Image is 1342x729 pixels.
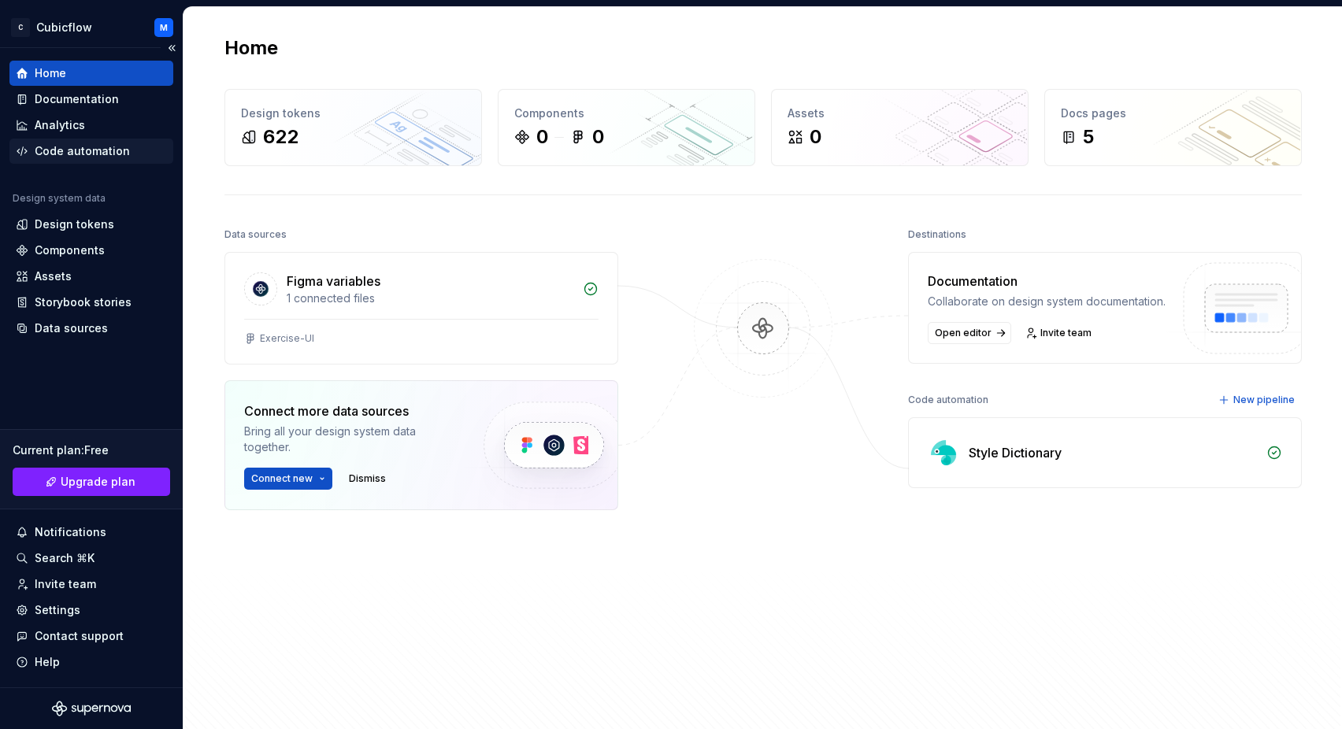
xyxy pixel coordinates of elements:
div: 0 [592,124,604,150]
button: Collapse sidebar [161,37,183,59]
span: Open editor [935,327,992,339]
div: Exercise-UI [260,332,314,345]
div: Connect more data sources [244,402,457,420]
span: Invite team [1040,327,1092,339]
div: 5 [1083,124,1094,150]
div: Documentation [928,272,1166,290]
span: Connect new [251,472,313,485]
button: Connect new [244,468,332,490]
div: Analytics [35,117,85,133]
div: Storybook stories [35,294,132,310]
div: Design system data [13,192,106,205]
svg: Supernova Logo [52,701,131,716]
span: Upgrade plan [61,474,135,490]
button: Help [9,649,173,675]
a: Assets [9,264,173,289]
div: Assets [788,105,1012,121]
div: 0 [810,124,821,150]
div: Docs pages [1061,105,1285,121]
div: 1 connected files [287,290,573,306]
div: M [160,21,168,34]
div: Components [514,105,739,121]
a: Documentation [9,87,173,112]
span: Dismiss [349,472,386,485]
a: Design tokens622 [224,89,482,166]
button: Search ⌘K [9,546,173,571]
button: Dismiss [342,468,393,490]
a: Settings [9,598,173,623]
div: Current plan : Free [13,442,170,458]
div: Bring all your design system data together. [244,424,457,455]
h2: Home [224,35,278,61]
a: Components00 [498,89,755,166]
a: Invite team [9,572,173,597]
div: Data sources [35,320,108,336]
button: CCubicflowM [3,10,180,44]
div: Documentation [35,91,119,107]
button: New pipeline [1214,389,1302,411]
div: Assets [35,268,72,284]
div: Invite team [35,576,96,592]
div: C [11,18,30,37]
div: Cubicflow [36,20,92,35]
div: Destinations [908,224,966,246]
div: Search ⌘K [35,550,95,566]
a: Figma variables1 connected filesExercise-UI [224,252,618,364]
div: Settings [35,602,80,618]
a: Data sources [9,316,173,341]
div: Code automation [35,143,130,159]
a: Components [9,238,173,263]
div: 622 [263,124,298,150]
button: Contact support [9,624,173,649]
div: Help [35,654,60,670]
a: Design tokens [9,212,173,237]
a: Open editor [928,322,1011,344]
div: Notifications [35,524,106,540]
div: Figma variables [287,272,380,290]
div: Style Dictionary [969,443,1062,462]
a: Storybook stories [9,290,173,315]
a: Docs pages5 [1044,89,1302,166]
a: Upgrade plan [13,468,170,496]
div: Data sources [224,224,287,246]
div: Code automation [908,389,988,411]
a: Assets0 [771,89,1029,166]
a: Analytics [9,113,173,138]
div: Components [35,242,105,258]
span: New pipeline [1233,394,1295,406]
a: Code automation [9,139,173,164]
a: Invite team [1021,322,1099,344]
a: Home [9,61,173,86]
div: Contact support [35,628,124,644]
div: Design tokens [241,105,465,121]
div: 0 [536,124,548,150]
button: Notifications [9,520,173,545]
div: Home [35,65,66,81]
div: Design tokens [35,216,114,232]
div: Collaborate on design system documentation. [928,294,1166,309]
